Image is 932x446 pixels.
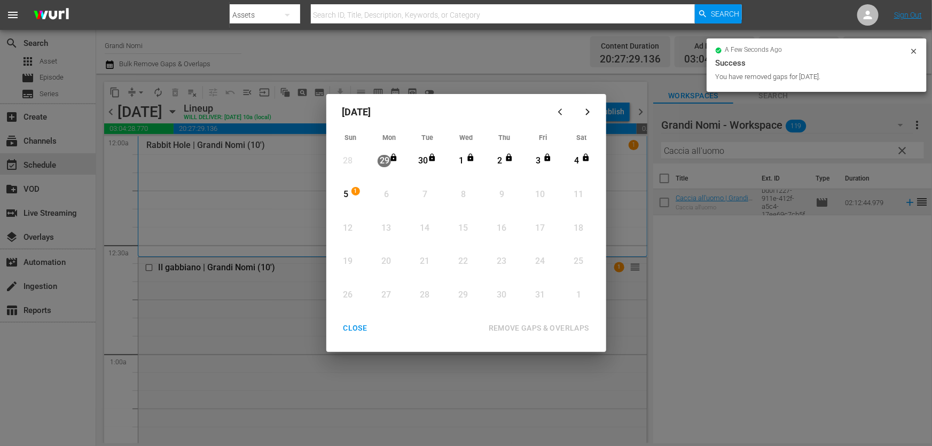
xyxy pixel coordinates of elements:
span: Sat [576,134,586,142]
div: You have removed gaps for [DATE]. [715,72,907,82]
div: 27 [380,289,393,301]
div: 30 [416,155,429,167]
span: Search [711,4,739,24]
div: 3 [531,155,545,167]
div: 25 [572,255,585,268]
a: Sign Out [894,11,922,19]
div: 19 [341,255,355,268]
span: a few seconds ago [725,46,782,54]
span: Wed [459,134,473,142]
div: 6 [380,189,393,201]
div: 1 [455,155,468,167]
div: 9 [495,189,508,201]
div: 14 [418,222,432,234]
div: 23 [495,255,508,268]
span: Mon [382,134,396,142]
div: 15 [457,222,470,234]
div: 11 [572,189,585,201]
div: 24 [534,255,547,268]
div: CLOSE [335,322,376,335]
div: 29 [378,155,391,167]
button: CLOSE [331,318,380,338]
div: 5 [340,189,353,201]
div: 1 [572,289,585,301]
img: ans4CAIJ8jUAAAAAAAAAAAAAAAAAAAAAAAAgQb4GAAAAAAAAAAAAAAAAAAAAAAAAJMjXAAAAAAAAAAAAAAAAAAAAAAAAgAT5G... [26,3,77,28]
div: Month View [332,130,601,313]
div: 31 [534,289,547,301]
div: 8 [457,189,470,201]
div: 29 [457,289,470,301]
div: 18 [572,222,585,234]
span: Thu [499,134,511,142]
span: Sun [345,134,357,142]
div: 20 [380,255,393,268]
div: 26 [341,289,355,301]
span: menu [6,9,19,21]
div: 10 [534,189,547,201]
div: 7 [418,189,432,201]
div: Success [715,57,918,69]
div: 4 [570,155,583,167]
div: 12 [341,222,355,234]
div: 2 [493,155,506,167]
div: 13 [380,222,393,234]
div: 28 [418,289,432,301]
div: 17 [534,222,547,234]
span: 1 [352,187,359,195]
div: 21 [418,255,432,268]
div: 22 [457,255,470,268]
div: 28 [341,155,355,167]
div: 30 [495,289,508,301]
div: [DATE] [332,99,550,125]
span: Fri [539,134,547,142]
span: Tue [422,134,434,142]
div: 16 [495,222,508,234]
